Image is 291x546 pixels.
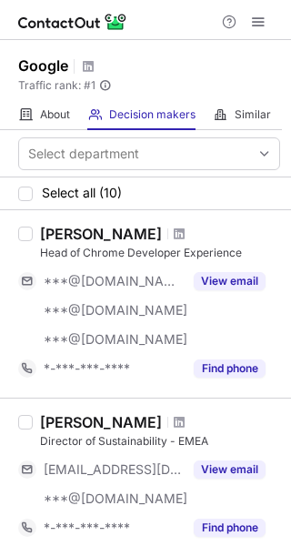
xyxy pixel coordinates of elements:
span: [EMAIL_ADDRESS][DOMAIN_NAME] [44,461,183,478]
span: Select all (10) [42,186,122,200]
h1: Google [18,55,68,76]
span: ***@[DOMAIN_NAME] [44,490,187,507]
span: ***@[DOMAIN_NAME] [44,302,187,318]
span: Traffic rank: # 1 [18,79,95,92]
div: [PERSON_NAME] [40,225,162,243]
div: Select department [28,145,139,163]
div: Director of Sustainability - EMEA [40,433,280,450]
img: ContactOut v5.3.10 [18,11,127,33]
span: About [40,107,70,122]
div: [PERSON_NAME] [40,413,162,431]
span: ***@[DOMAIN_NAME] [44,331,187,348]
span: Decision makers [109,107,196,122]
button: Reveal Button [194,272,266,290]
button: Reveal Button [194,460,266,479]
span: Similar [235,107,271,122]
div: Head of Chrome Developer Experience [40,245,280,261]
button: Reveal Button [194,359,266,378]
button: Reveal Button [194,519,266,537]
span: ***@[DOMAIN_NAME] [44,273,183,289]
